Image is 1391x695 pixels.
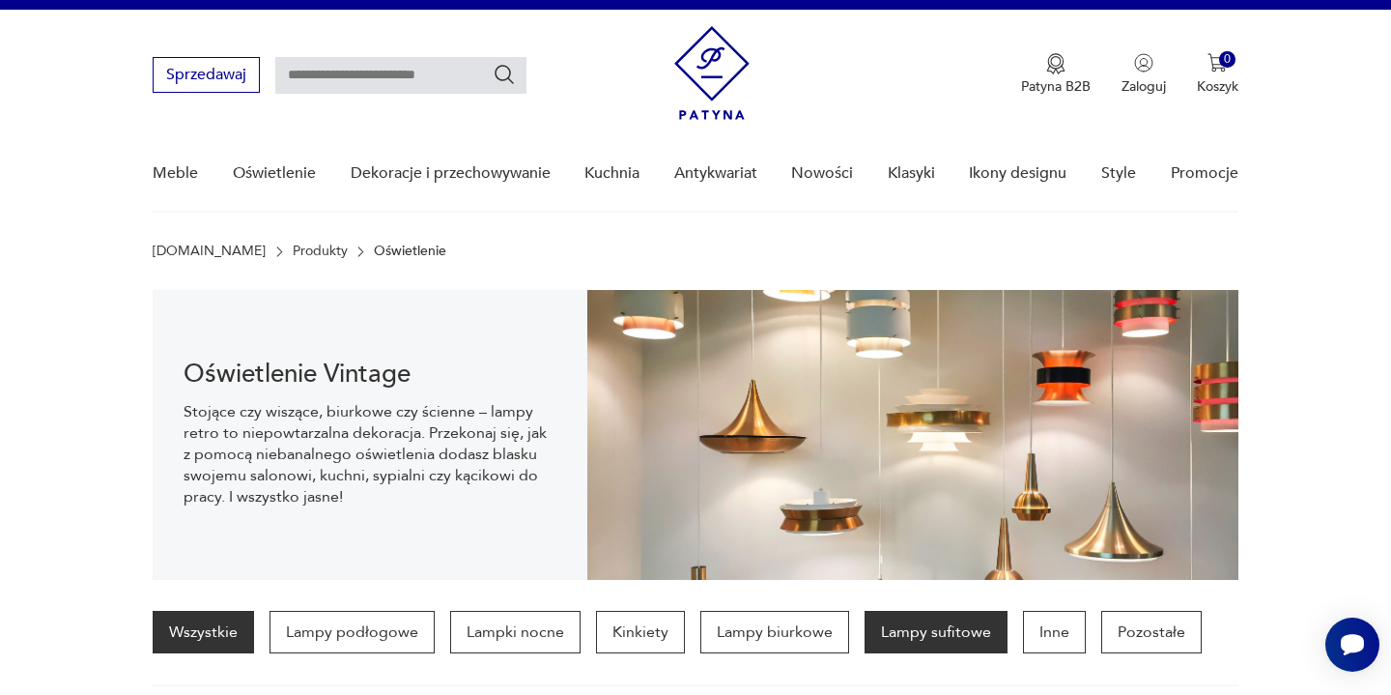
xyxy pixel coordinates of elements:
a: Sprzedawaj [153,70,260,83]
p: Zaloguj [1121,77,1166,96]
h1: Oświetlenie Vintage [184,362,555,386]
img: Patyna - sklep z meblami i dekoracjami vintage [674,26,750,120]
a: Lampki nocne [450,611,581,653]
img: Ikona koszyka [1207,53,1227,72]
a: [DOMAIN_NAME] [153,244,266,259]
a: Lampy biurkowe [700,611,849,653]
button: Sprzedawaj [153,57,260,93]
a: Nowości [791,136,853,211]
a: Ikona medaluPatyna B2B [1021,53,1091,96]
a: Kuchnia [584,136,639,211]
a: Style [1101,136,1136,211]
img: Ikonka użytkownika [1134,53,1153,72]
button: Szukaj [493,63,516,86]
a: Promocje [1171,136,1238,211]
a: Pozostałe [1101,611,1202,653]
a: Meble [153,136,198,211]
button: Patyna B2B [1021,53,1091,96]
a: Klasyki [888,136,935,211]
a: Oświetlenie [233,136,316,211]
p: Koszyk [1197,77,1238,96]
img: Ikona medalu [1046,53,1065,74]
iframe: Smartsupp widget button [1325,618,1379,672]
p: Patyna B2B [1021,77,1091,96]
a: Kinkiety [596,611,685,653]
a: Ikony designu [969,136,1066,211]
a: Dekoracje i przechowywanie [351,136,551,211]
a: Lampy sufitowe [865,611,1008,653]
button: 0Koszyk [1197,53,1238,96]
a: Produkty [293,244,348,259]
a: Wszystkie [153,611,254,653]
button: Zaloguj [1121,53,1166,96]
img: Oświetlenie [587,290,1238,580]
div: 0 [1219,51,1235,68]
a: Inne [1023,611,1086,653]
p: Oświetlenie [374,244,446,259]
a: Lampy podłogowe [270,611,435,653]
p: Stojące czy wiszące, biurkowe czy ścienne – lampy retro to niepowtarzalna dekoracja. Przekonaj si... [184,401,555,507]
a: Antykwariat [674,136,757,211]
